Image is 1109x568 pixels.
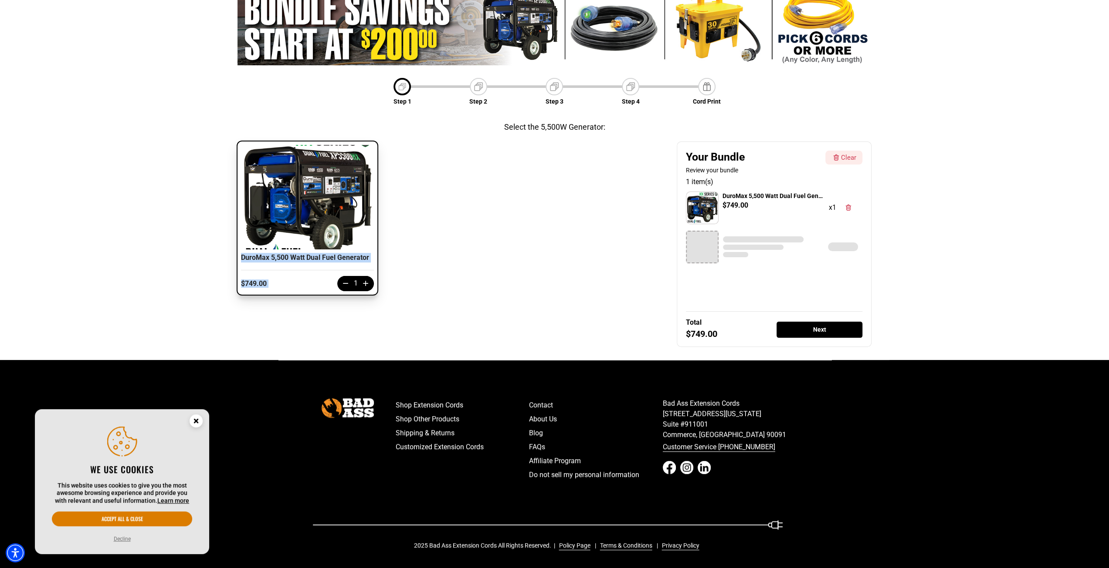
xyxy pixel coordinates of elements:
a: Shop Extension Cords [396,398,529,412]
a: Facebook - open in a new tab [663,461,676,474]
a: This website uses cookies to give you the most awesome browsing experience and provide you with r... [157,497,189,504]
div: Next [777,322,863,338]
div: Your Bundle [686,151,822,164]
div: 2025 Bad Ass Extension Cords All Rights Reserved. [414,541,705,550]
img: XP5500HX_Hero_Callout2.png [686,192,718,224]
a: Shop Other Products [396,412,529,426]
div: 1 item(s) [686,177,862,187]
a: call 833-674-1699 [663,440,797,454]
a: Blog [529,426,663,440]
div: DuroMax 5,500 Watt Dual Fuel Generator [722,192,824,200]
a: Do not sell my personal information [529,468,663,482]
div: Accessibility Menu [6,543,25,562]
p: Step 3 [546,97,563,106]
div: $749.00 [722,200,748,211]
a: LinkedIn - open in a new tab [698,461,711,474]
a: Customized Extension Cords [396,440,529,454]
button: Decline [114,535,131,543]
a: Instagram - open in a new tab [680,461,693,474]
div: Review your bundle [686,166,822,175]
p: Step 4 [622,97,640,106]
div: 1 [353,278,357,289]
a: Shipping & Returns [396,426,529,440]
a: About Us [529,412,663,426]
div: Clear [841,153,856,163]
p: This website uses cookies to give you the most awesome browsing experience and provide you with r... [52,482,192,505]
div: $749.00 [241,279,319,288]
p: Cord Print [693,97,721,106]
a: Terms & Conditions [597,541,652,550]
img: Bad Ass Extension Cords [322,398,374,418]
div: DuroMax 5,500 Watt Dual Fuel Generator [241,253,374,270]
div: x1 [829,202,836,213]
a: Affiliate Program [529,454,663,468]
a: Policy Page [556,541,590,550]
a: Contact [529,398,663,412]
button: Close this option [183,409,209,435]
p: Bad Ass Extension Cords [STREET_ADDRESS][US_STATE] Suite #911001 Commerce, [GEOGRAPHIC_DATA] 90091 [663,398,797,440]
a: FAQs [529,440,663,454]
a: Privacy Policy [658,541,699,550]
p: Step 1 [393,97,411,106]
h2: We use cookies [52,464,192,475]
div: Total [686,318,702,326]
div: Select the 5,500W Generator: [504,121,605,133]
aside: Cookie Consent [35,409,209,555]
div: $749.00 [686,330,717,338]
p: Step 2 [469,97,487,106]
button: Accept all & close [52,511,192,526]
